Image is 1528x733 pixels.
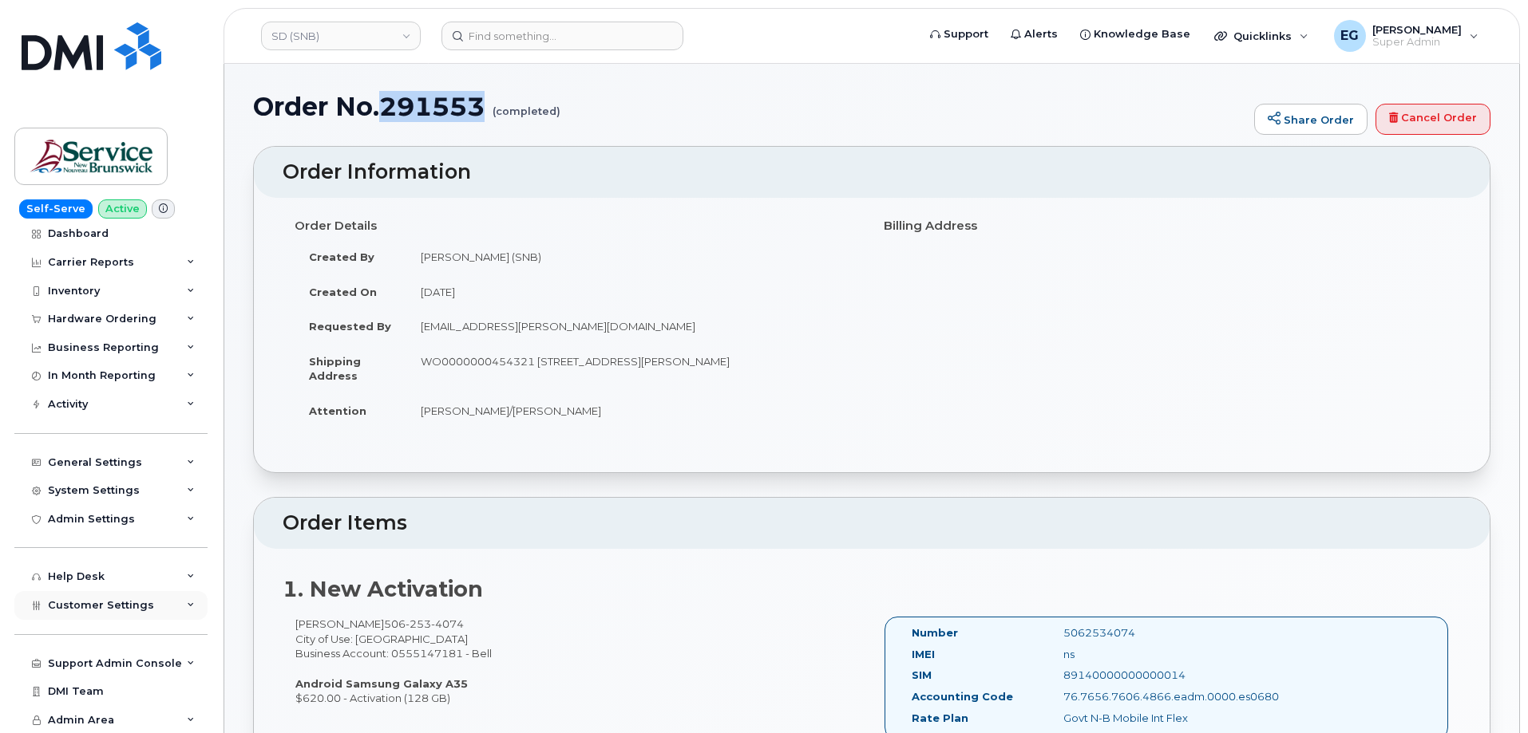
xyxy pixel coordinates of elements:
[283,512,1461,534] h2: Order Items
[295,677,468,690] strong: Android Samsung Galaxy A35
[1051,668,1265,683] div: 89140000000000014
[309,286,377,298] strong: Created On
[309,320,391,333] strong: Requested By
[1051,625,1265,640] div: 5062534074
[406,393,860,428] td: [PERSON_NAME]/[PERSON_NAME]
[406,274,860,309] td: [DATE]
[912,711,968,726] label: Rate Plan
[912,647,935,662] label: IMEI
[309,355,361,383] strong: Shipping Address
[1051,711,1265,726] div: Govt N-B Mobile Int Flex
[283,576,483,602] strong: 1. New Activation
[912,625,958,640] label: Number
[309,250,374,263] strong: Created By
[912,689,1013,704] label: Accounting Code
[884,219,1449,233] h4: Billing Address
[1051,689,1265,704] div: 76.7656.7606.4866.eadm.0000.es0680
[283,161,1461,183] h2: Order Information
[1051,647,1265,662] div: ns
[406,617,431,630] span: 253
[295,219,860,233] h4: Order Details
[1254,104,1368,136] a: Share Order
[283,617,872,705] div: [PERSON_NAME] City of Use: [GEOGRAPHIC_DATA] Business Account: 0555147181 - Bell $620.00 - Activa...
[431,617,464,630] span: 4074
[406,344,860,393] td: WO0000000454321 [STREET_ADDRESS][PERSON_NAME]
[309,404,366,417] strong: Attention
[384,617,464,630] span: 506
[253,93,1246,120] h1: Order No.291553
[406,309,860,344] td: [EMAIL_ADDRESS][PERSON_NAME][DOMAIN_NAME]
[493,93,560,117] small: (completed)
[912,668,932,683] label: SIM
[406,239,860,274] td: [PERSON_NAME] (SNB)
[1376,104,1490,136] a: Cancel Order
